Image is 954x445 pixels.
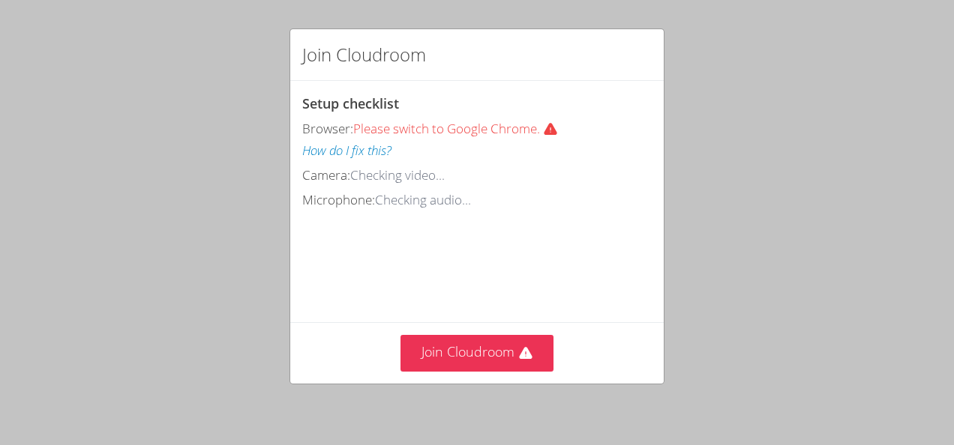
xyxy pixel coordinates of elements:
span: Checking video... [350,166,445,184]
button: Join Cloudroom [400,335,554,372]
span: Setup checklist [302,94,399,112]
span: Camera: [302,166,350,184]
span: Checking audio... [375,191,471,208]
span: Browser: [302,120,353,137]
span: Please switch to Google Chrome. [353,120,564,137]
span: Microphone: [302,191,375,208]
button: How do I fix this? [302,140,391,162]
h2: Join Cloudroom [302,41,426,68]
